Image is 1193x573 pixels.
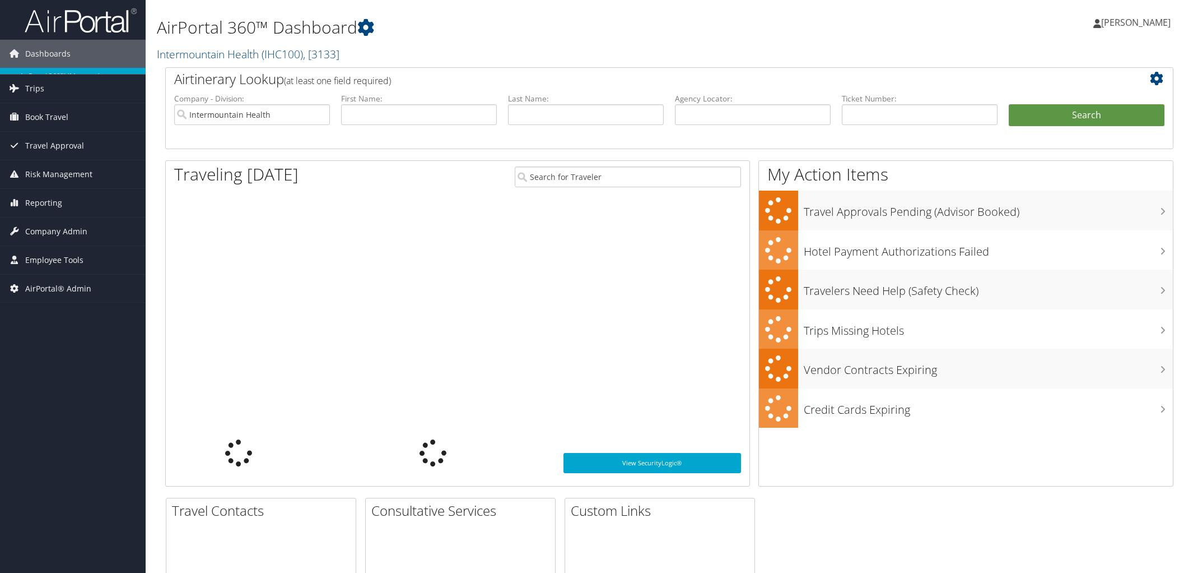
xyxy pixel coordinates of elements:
[174,163,299,186] h1: Traveling [DATE]
[341,93,497,104] label: First Name:
[174,93,330,104] label: Company - Division:
[371,501,555,520] h2: Consultative Services
[759,349,1173,389] a: Vendor Contracts Expiring
[174,70,1080,89] h2: Airtinerary Lookup
[759,309,1173,349] a: Trips Missing Hotels
[804,238,1173,260] h3: Hotel Payment Authorizations Failed
[563,453,741,473] a: View SecurityLogic®
[759,389,1173,428] a: Credit Cards Expiring
[262,47,303,62] span: ( IHC100 )
[759,230,1173,270] a: Hotel Payment Authorizations Failed
[284,75,391,87] span: (at least one field required)
[1093,6,1182,39] a: [PERSON_NAME]
[25,160,92,188] span: Risk Management
[157,16,840,39] h1: AirPortal 360™ Dashboard
[25,275,91,303] span: AirPortal® Admin
[804,357,1173,378] h3: Vendor Contracts Expiring
[804,198,1173,220] h3: Travel Approvals Pending (Advisor Booked)
[759,270,1173,309] a: Travelers Need Help (Safety Check)
[515,167,741,187] input: Search for Traveler
[1009,104,1164,127] button: Search
[675,93,831,104] label: Agency Locator:
[25,132,84,160] span: Travel Approval
[25,40,71,68] span: Dashboards
[804,396,1173,418] h3: Credit Cards Expiring
[571,501,754,520] h2: Custom Links
[25,189,62,217] span: Reporting
[804,317,1173,339] h3: Trips Missing Hotels
[303,47,339,62] span: , [ 3133 ]
[842,93,998,104] label: Ticket Number:
[157,47,339,62] a: Intermountain Health
[508,93,664,104] label: Last Name:
[25,246,83,274] span: Employee Tools
[759,191,1173,230] a: Travel Approvals Pending (Advisor Booked)
[172,501,356,520] h2: Travel Contacts
[25,75,44,103] span: Trips
[1101,16,1171,29] span: [PERSON_NAME]
[804,278,1173,299] h3: Travelers Need Help (Safety Check)
[25,103,68,131] span: Book Travel
[759,163,1173,186] h1: My Action Items
[25,7,137,34] img: airportal-logo.png
[25,218,87,246] span: Company Admin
